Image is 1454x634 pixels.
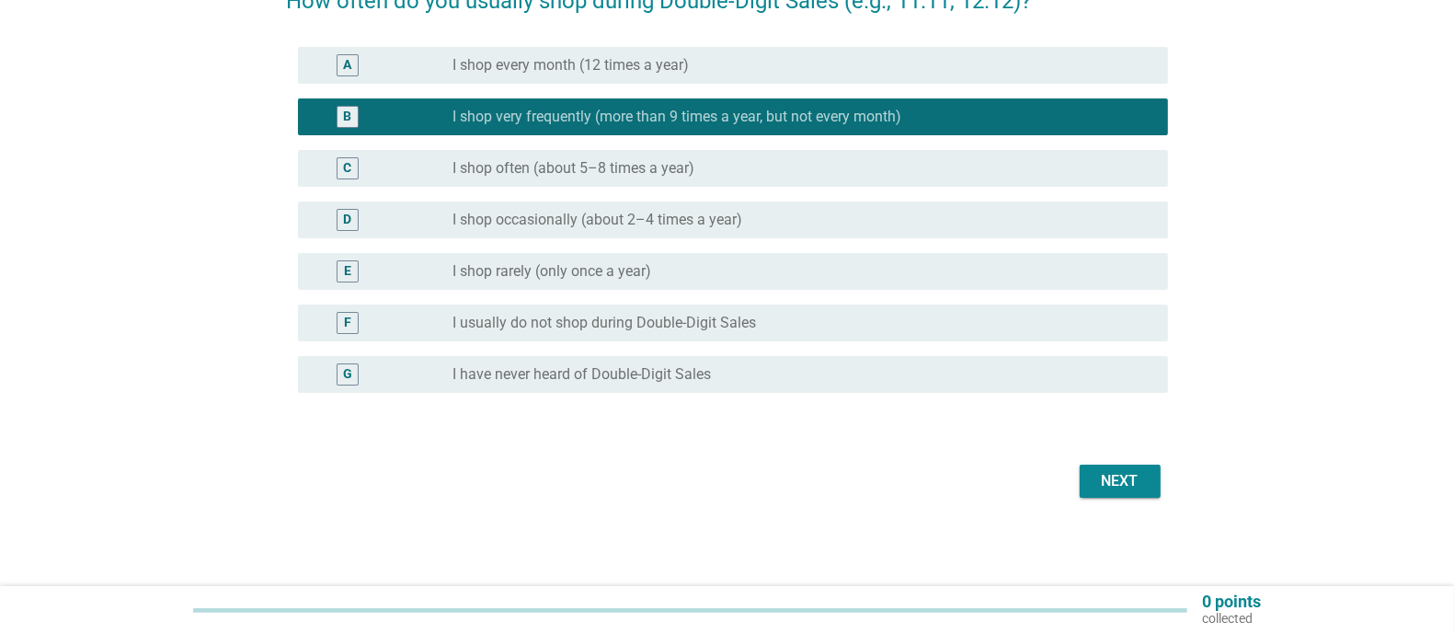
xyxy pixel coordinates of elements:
[452,314,756,332] label: I usually do not shop during Double-Digit Sales
[1202,594,1261,610] p: 0 points
[452,108,901,126] label: I shop very frequently (more than 9 times a year, but not every month)
[1202,610,1261,627] p: collected
[344,262,351,282] div: E
[452,365,711,384] label: I have never heard of Double-Digit Sales
[343,159,351,179] div: C
[343,108,351,127] div: B
[343,365,352,385] div: G
[1094,470,1146,492] div: Next
[452,159,694,178] label: I shop often (about 5–8 times a year)
[343,56,351,75] div: A
[344,314,351,333] div: F
[452,262,651,281] label: I shop rarely (only once a year)
[452,56,689,75] label: I shop every month (12 times a year)
[1080,465,1161,498] button: Next
[343,211,351,230] div: D
[452,211,742,229] label: I shop occasionally (about 2–4 times a year)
